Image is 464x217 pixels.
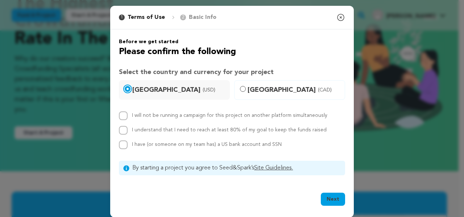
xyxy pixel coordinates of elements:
span: 1 [119,15,125,20]
span: 2 [180,15,186,20]
button: Next [321,193,345,206]
h6: Before we get started [119,38,345,45]
span: By starting a project you agree to Seed&Spark’s [132,164,341,172]
a: Site Guidelines. [254,165,293,171]
h2: Please confirm the following [119,45,345,58]
span: [GEOGRAPHIC_DATA] [132,85,225,95]
label: I will not be running a campaign for this project on another platform simultaneously [132,113,327,118]
label: I understand that I need to reach at least 80% of my goal to keep the funds raised [132,127,327,132]
span: (CAD) [318,86,332,94]
span: (USD) [203,86,215,94]
span: [GEOGRAPHIC_DATA] [248,85,340,95]
p: Terms of Use [128,13,165,22]
p: Basic Info [189,13,216,22]
span: I have (or someone on my team has) a US bank account and SSN [132,142,282,147]
h3: Select the country and currency for your project [119,67,345,77]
